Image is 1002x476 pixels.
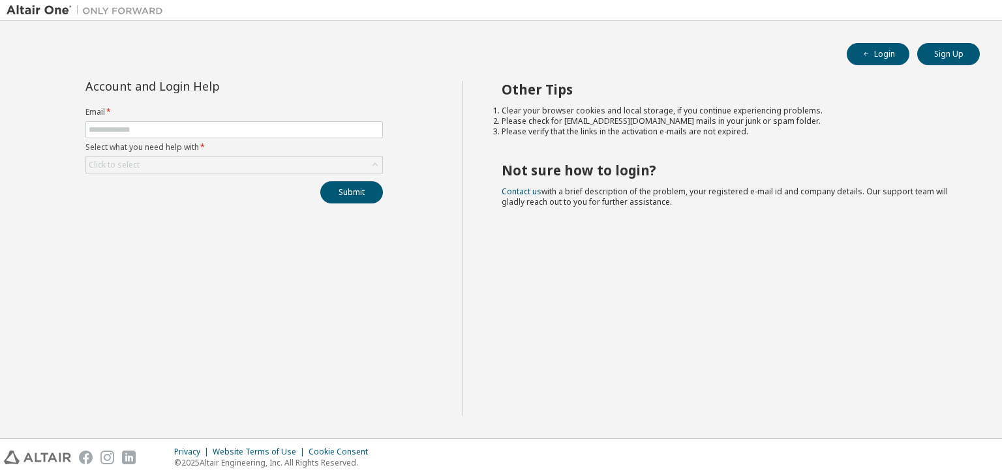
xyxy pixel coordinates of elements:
img: altair_logo.svg [4,451,71,464]
div: Click to select [89,160,140,170]
li: Clear your browser cookies and local storage, if you continue experiencing problems. [502,106,957,116]
div: Privacy [174,447,213,457]
li: Please check for [EMAIL_ADDRESS][DOMAIN_NAME] mails in your junk or spam folder. [502,116,957,126]
div: Click to select [86,157,382,173]
img: facebook.svg [79,451,93,464]
label: Email [85,107,383,117]
h2: Not sure how to login? [502,162,957,179]
h2: Other Tips [502,81,957,98]
button: Sign Up [917,43,980,65]
div: Website Terms of Use [213,447,309,457]
a: Contact us [502,186,541,197]
div: Cookie Consent [309,447,376,457]
div: Account and Login Help [85,81,324,91]
button: Login [847,43,909,65]
p: © 2025 Altair Engineering, Inc. All Rights Reserved. [174,457,376,468]
li: Please verify that the links in the activation e-mails are not expired. [502,126,957,137]
span: with a brief description of the problem, your registered e-mail id and company details. Our suppo... [502,186,948,207]
img: instagram.svg [100,451,114,464]
button: Submit [320,181,383,203]
img: linkedin.svg [122,451,136,464]
img: Altair One [7,4,170,17]
label: Select what you need help with [85,142,383,153]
